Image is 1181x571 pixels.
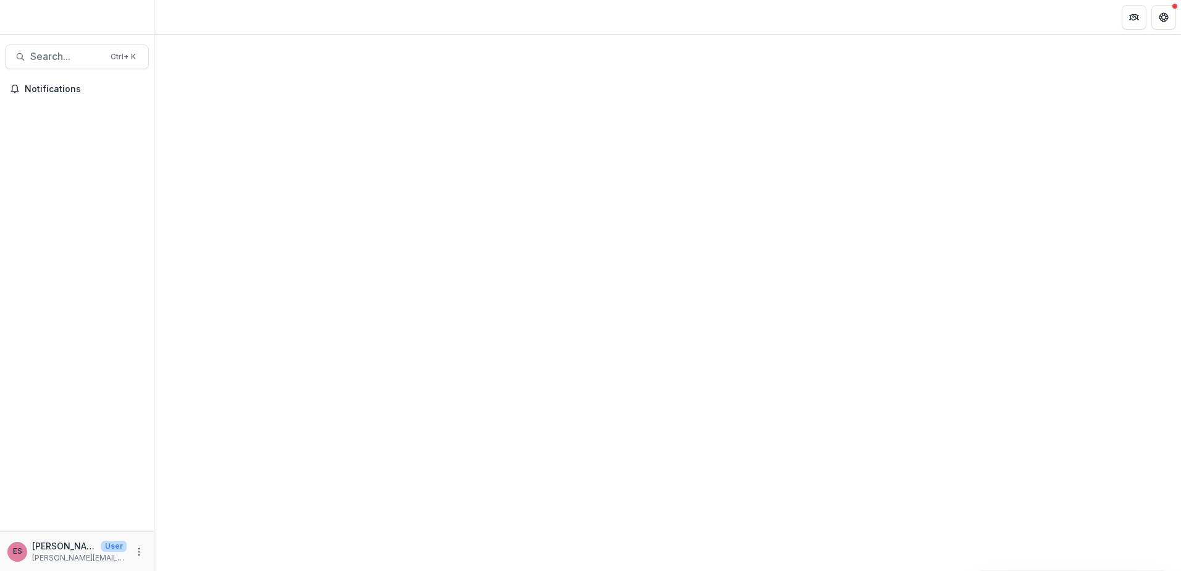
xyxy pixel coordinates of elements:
[108,50,138,64] div: Ctrl + K
[32,552,127,564] p: [PERSON_NAME][EMAIL_ADDRESS][PERSON_NAME][DOMAIN_NAME]
[5,44,149,69] button: Search...
[13,548,22,556] div: Ellen Schilling
[101,541,127,552] p: User
[25,84,144,95] span: Notifications
[32,539,96,552] p: [PERSON_NAME]
[1151,5,1176,30] button: Get Help
[5,79,149,99] button: Notifications
[159,8,212,26] nav: breadcrumb
[1122,5,1146,30] button: Partners
[30,51,103,62] span: Search...
[132,544,146,559] button: More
